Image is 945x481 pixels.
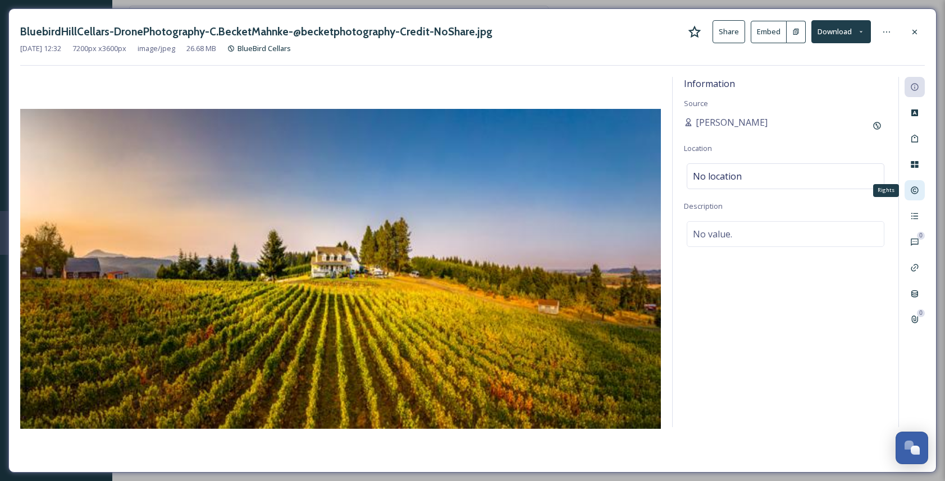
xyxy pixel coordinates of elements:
[696,116,768,129] span: [PERSON_NAME]
[238,43,291,53] span: BlueBird Cellars
[693,170,742,183] span: No location
[713,20,745,43] button: Share
[873,184,899,196] div: Rights
[20,43,61,54] span: [DATE] 12:32
[917,309,925,317] div: 0
[138,43,175,54] span: image/jpeg
[684,77,735,90] span: Information
[684,143,712,153] span: Location
[684,201,723,211] span: Description
[896,432,928,464] button: Open Chat
[693,227,732,241] span: No value.
[186,43,216,54] span: 26.68 MB
[917,232,925,240] div: 0
[20,24,492,40] h3: BluebirdHillCellars-DronePhotography-C.BecketMahnke-@becketphotography-Credit-NoShare.jpg
[751,21,787,43] button: Embed
[811,20,871,43] button: Download
[684,98,708,108] span: Source
[20,109,661,429] img: 045f1b54-7472-4906-b031-6d8ce399d4cf.jpg
[72,43,126,54] span: 7200 px x 3600 px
